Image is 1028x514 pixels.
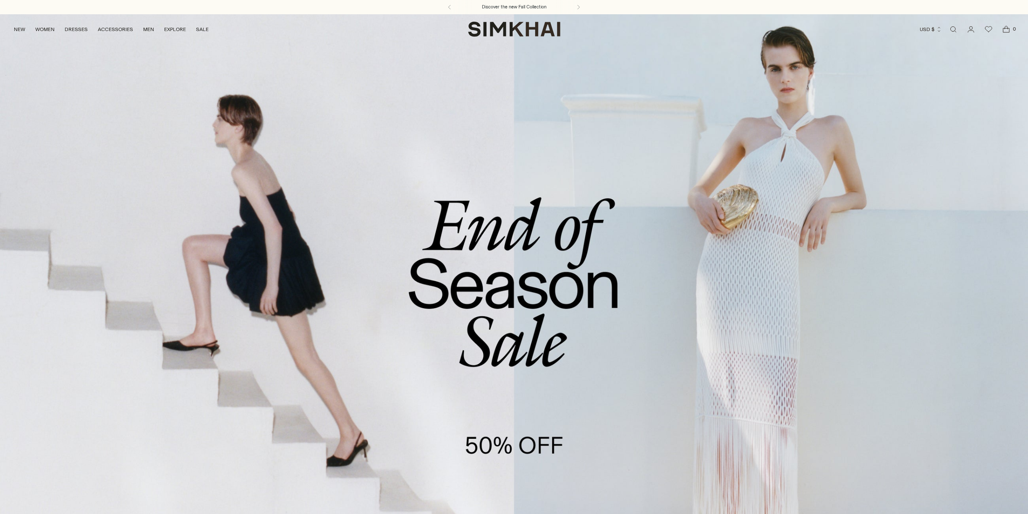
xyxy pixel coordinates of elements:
[196,20,209,39] a: SALE
[1010,25,1018,33] span: 0
[65,20,88,39] a: DRESSES
[963,21,979,38] a: Go to the account page
[980,21,997,38] a: Wishlist
[35,20,55,39] a: WOMEN
[98,20,133,39] a: ACCESSORIES
[945,21,962,38] a: Open search modal
[468,21,560,37] a: SIMKHAI
[143,20,154,39] a: MEN
[920,20,942,39] button: USD $
[14,20,25,39] a: NEW
[482,4,547,10] a: Discover the new Fall Collection
[998,21,1015,38] a: Open cart modal
[164,20,186,39] a: EXPLORE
